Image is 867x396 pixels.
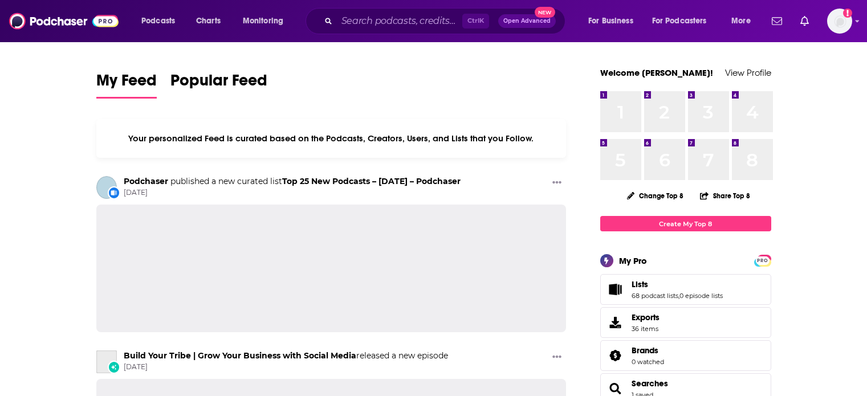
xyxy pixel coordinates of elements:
div: New List [108,186,120,199]
a: Searches [632,378,668,389]
a: Brands [632,345,664,356]
span: Popular Feed [170,71,267,97]
span: Exports [632,312,660,322]
span: For Podcasters [652,13,707,29]
span: New [535,7,555,18]
a: Build Your Tribe | Grow Your Business with Social Media [124,350,356,361]
span: Podcasts [141,13,175,29]
div: New Episode [108,361,120,373]
span: Brands [632,345,658,356]
button: Change Top 8 [620,189,691,203]
span: For Business [588,13,633,29]
span: More [731,13,751,29]
a: Brands [604,348,627,364]
a: 0 episode lists [679,292,723,300]
h3: published a new curated list [124,176,461,187]
a: Create My Top 8 [600,216,771,231]
span: Brands [600,340,771,371]
button: Share Top 8 [699,185,751,207]
div: Search podcasts, credits, & more... [316,8,576,34]
a: Top 25 New Podcasts – September 2025 – Podchaser [282,176,461,186]
span: Logged in as NickG [827,9,852,34]
svg: Add a profile image [843,9,852,18]
button: Open AdvancedNew [498,14,556,28]
a: Build Your Tribe | Grow Your Business with Social Media [96,350,117,373]
span: , [678,292,679,300]
button: Show More Button [548,350,566,365]
a: Show notifications dropdown [796,11,813,31]
a: PRO [756,256,770,264]
span: Ctrl K [462,14,489,28]
a: Podchaser [96,176,117,199]
button: open menu [235,12,298,30]
span: Exports [604,315,627,330]
a: View Profile [725,67,771,78]
input: Search podcasts, credits, & more... [337,12,462,30]
a: Show notifications dropdown [767,11,787,31]
a: Popular Feed [170,71,267,99]
span: Open Advanced [503,18,551,24]
a: My Feed [96,71,157,99]
a: Lists [604,281,627,297]
button: open menu [723,12,765,30]
button: open menu [580,12,648,30]
a: Lists [632,279,723,289]
span: Lists [600,274,771,305]
button: Show profile menu [827,9,852,34]
a: Welcome [PERSON_NAME]! [600,67,713,78]
button: open menu [645,12,723,30]
img: Podchaser - Follow, Share and Rate Podcasts [9,10,119,32]
button: open menu [133,12,190,30]
a: Charts [189,12,227,30]
img: User Profile [827,9,852,34]
span: Monitoring [243,13,283,29]
span: 36 items [632,325,660,333]
span: Charts [196,13,221,29]
a: Exports [600,307,771,338]
h3: released a new episode [124,350,448,361]
span: [DATE] [124,362,448,372]
span: My Feed [96,71,157,97]
div: My Pro [619,255,647,266]
span: PRO [756,256,770,265]
span: [DATE] [124,188,461,198]
span: Lists [632,279,648,289]
button: Show More Button [548,176,566,190]
a: 68 podcast lists [632,292,678,300]
div: Your personalized Feed is curated based on the Podcasts, Creators, Users, and Lists that you Follow. [96,119,567,158]
a: 0 watched [632,358,664,366]
a: Podchaser [124,176,168,186]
